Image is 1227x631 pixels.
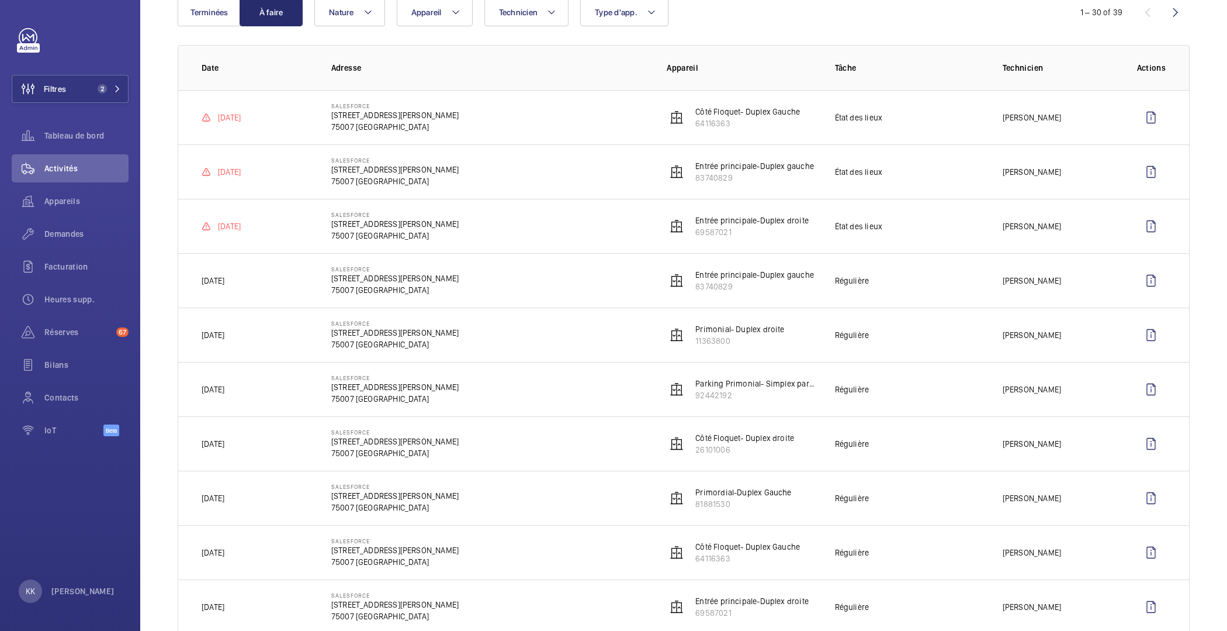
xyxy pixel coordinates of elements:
p: Technicien [1003,62,1118,74]
span: Type d'app. [595,8,637,17]
img: elevator.svg [670,328,684,342]
p: SALESFORCE [331,592,459,599]
p: État des lieux [835,166,883,178]
p: [DATE] [218,166,241,178]
p: [STREET_ADDRESS][PERSON_NAME] [331,109,459,121]
p: [PERSON_NAME] [1003,601,1061,613]
p: 75007 [GEOGRAPHIC_DATA] [331,556,459,568]
p: Actions [1137,62,1166,74]
p: Côté Floquet- Duplex Gauche [695,541,800,553]
p: KK [26,585,35,597]
p: 11363800 [695,335,784,347]
p: Régulière [835,384,869,395]
p: Régulière [835,547,869,558]
p: État des lieux [835,112,883,123]
p: 64116363 [695,553,800,564]
p: Côté Floquet- Duplex droite [695,432,794,444]
p: [DATE] [218,220,241,232]
span: Heures supp. [44,294,129,305]
p: 83740829 [695,281,814,292]
p: [DATE] [218,112,241,123]
span: Filtres [44,83,66,95]
span: Réserves [44,326,112,338]
p: 81881530 [695,498,791,510]
p: [PERSON_NAME] [1003,112,1061,123]
span: Bilans [44,359,129,371]
img: elevator.svg [670,600,684,614]
p: Régulière [835,492,869,504]
span: Activités [44,163,129,174]
img: elevator.svg [670,546,684,560]
img: elevator.svg [670,111,684,125]
p: [STREET_ADDRESS][PERSON_NAME] [331,327,459,339]
p: 75007 [GEOGRAPHIC_DATA] [331,230,459,242]
p: SALESFORCE [331,374,459,381]
span: Tableau de bord [44,130,129,142]
p: [PERSON_NAME] [1003,492,1061,504]
p: Entrée principale-Duplex droite [695,215,809,226]
p: 75007 [GEOGRAPHIC_DATA] [331,121,459,133]
span: Facturation [44,261,129,273]
p: [PERSON_NAME] [1003,220,1061,232]
p: Parking Primonial- Simplex parking [695,378,816,389]
p: État des lieux [835,220,883,232]
p: [PERSON_NAME] [1003,166,1061,178]
p: [STREET_ADDRESS][PERSON_NAME] [331,490,459,502]
p: Primordial-Duplex Gauche [695,487,791,498]
p: [STREET_ADDRESS][PERSON_NAME] [331,273,459,284]
p: 75007 [GEOGRAPHIC_DATA] [331,175,459,187]
p: 83740829 [695,172,814,184]
p: Entrée principale-Duplex gauche [695,269,814,281]
p: Adresse [331,62,648,74]
p: 92442192 [695,389,816,401]
p: SALESFORCE [331,102,459,109]
p: SALESFORCE [331,320,459,327]
p: Appareil [667,62,816,74]
p: Entrée principale-Duplex gauche [695,160,814,172]
p: [PERSON_NAME] [1003,438,1061,450]
p: [STREET_ADDRESS][PERSON_NAME] [331,436,459,447]
p: SALESFORCE [331,483,459,490]
p: [PERSON_NAME] [1003,547,1061,558]
p: [DATE] [202,438,224,450]
p: [DATE] [202,329,224,341]
p: 75007 [GEOGRAPHIC_DATA] [331,393,459,405]
img: elevator.svg [670,437,684,451]
button: Filtres2 [12,75,129,103]
span: IoT [44,425,103,436]
span: 2 [98,84,107,94]
p: Régulière [835,438,869,450]
p: 64116363 [695,118,800,129]
p: [PERSON_NAME] [1003,384,1061,395]
p: 75007 [GEOGRAPHIC_DATA] [331,611,459,622]
span: 67 [116,327,129,337]
p: [DATE] [202,547,224,558]
p: 75007 [GEOGRAPHIC_DATA] [331,447,459,459]
p: Tâche [835,62,984,74]
p: [PERSON_NAME] [51,585,115,597]
p: [STREET_ADDRESS][PERSON_NAME] [331,164,459,175]
p: SALESFORCE [331,211,459,218]
p: Date [202,62,313,74]
p: 69587021 [695,607,809,619]
p: [DATE] [202,601,224,613]
p: Régulière [835,601,869,613]
p: [STREET_ADDRESS][PERSON_NAME] [331,544,459,556]
p: 75007 [GEOGRAPHIC_DATA] [331,502,459,513]
p: Régulière [835,275,869,287]
p: [STREET_ADDRESS][PERSON_NAME] [331,599,459,611]
p: 26101006 [695,444,794,456]
p: 75007 [GEOGRAPHIC_DATA] [331,284,459,296]
span: Technicien [499,8,538,17]
span: Demandes [44,228,129,240]
p: SALESFORCE [331,537,459,544]
p: 75007 [GEOGRAPHIC_DATA] [331,339,459,350]
img: elevator.svg [670,382,684,396]
img: elevator.svg [670,165,684,179]
span: Nature [329,8,354,17]
p: 69587021 [695,226,809,238]
p: SALESFORCE [331,157,459,164]
p: [STREET_ADDRESS][PERSON_NAME] [331,218,459,230]
p: [DATE] [202,384,224,395]
div: 1 – 30 of 39 [1080,6,1122,18]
